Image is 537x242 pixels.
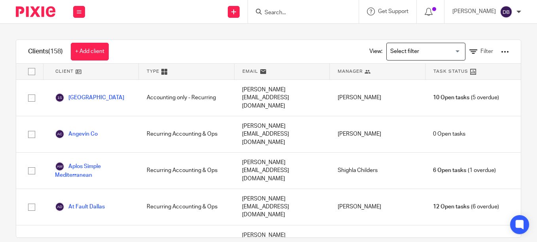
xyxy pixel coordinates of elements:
[139,189,234,225] div: Recurring Accounting & Ops
[388,45,461,59] input: Search for option
[357,40,509,63] div: View:
[55,129,64,139] img: svg%3E
[234,116,330,152] div: [PERSON_NAME][EMAIL_ADDRESS][DOMAIN_NAME]
[55,68,74,75] span: Client
[433,94,469,102] span: 10 Open tasks
[55,93,64,102] img: svg%3E
[433,130,465,138] span: 0 Open tasks
[452,8,496,15] p: [PERSON_NAME]
[28,47,63,56] h1: Clients
[234,80,330,116] div: [PERSON_NAME][EMAIL_ADDRESS][DOMAIN_NAME]
[330,189,425,225] div: [PERSON_NAME]
[55,202,105,212] a: At Fault Dallas
[386,43,465,60] div: Search for option
[71,43,109,60] a: + Add client
[24,64,39,79] input: Select all
[330,80,425,116] div: [PERSON_NAME]
[55,202,64,212] img: svg%3E
[338,68,363,75] span: Manager
[55,162,64,171] img: svg%3E
[234,189,330,225] div: [PERSON_NAME][EMAIL_ADDRESS][DOMAIN_NAME]
[433,203,469,211] span: 12 Open tasks
[330,116,425,152] div: [PERSON_NAME]
[234,153,330,189] div: [PERSON_NAME][EMAIL_ADDRESS][DOMAIN_NAME]
[433,166,466,174] span: 6 Open tasks
[16,6,55,17] img: Pixie
[147,68,159,75] span: Type
[55,129,98,139] a: Angevin Co
[139,153,234,189] div: Recurring Accounting & Ops
[433,68,468,75] span: Task Status
[433,203,499,211] span: (6 overdue)
[55,93,124,102] a: [GEOGRAPHIC_DATA]
[480,49,493,54] span: Filter
[433,94,499,102] span: (5 overdue)
[330,153,425,189] div: Shighla Childers
[264,9,335,17] input: Search
[48,48,63,55] span: (158)
[139,80,234,116] div: Accounting only - Recurring
[139,116,234,152] div: Recurring Accounting & Ops
[242,68,258,75] span: Email
[55,162,131,179] a: Aplos Simple Mediterranean
[500,6,512,18] img: svg%3E
[378,9,408,14] span: Get Support
[433,166,495,174] span: (1 overdue)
